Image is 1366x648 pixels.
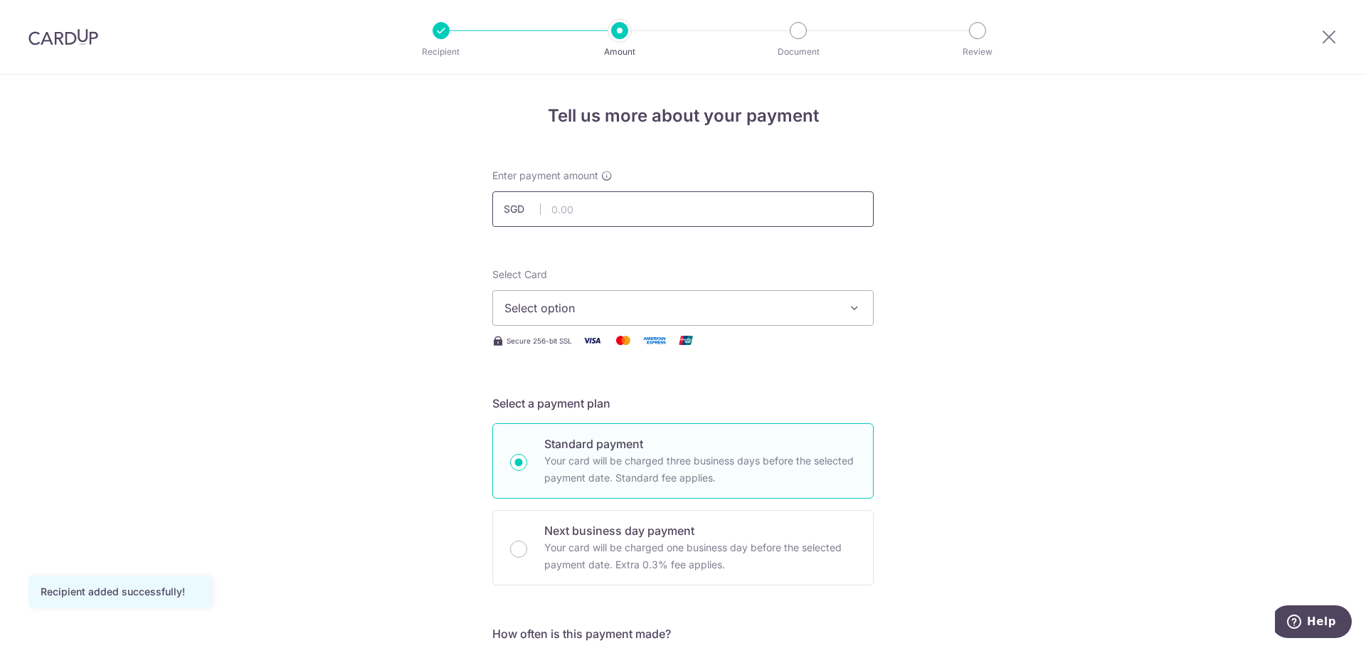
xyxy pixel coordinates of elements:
button: Select option [492,290,874,326]
iframe: Opens a widget where you can find more information [1275,605,1352,641]
span: Secure 256-bit SSL [507,335,572,346]
span: Select option [504,299,836,317]
div: Recipient added successfully! [41,585,198,599]
img: American Express [640,331,669,349]
img: Union Pay [672,331,700,349]
p: Next business day payment [544,522,856,539]
span: Enter payment amount [492,169,598,183]
p: Amount [567,45,672,59]
img: CardUp [28,28,98,46]
p: Your card will be charged three business days before the selected payment date. Standard fee appl... [544,452,856,487]
span: SGD [504,202,541,216]
p: Standard payment [544,435,856,452]
h4: Tell us more about your payment [492,103,874,129]
h5: Select a payment plan [492,395,874,412]
p: Document [746,45,851,59]
p: Recipient [388,45,494,59]
img: Mastercard [609,331,637,349]
p: Your card will be charged one business day before the selected payment date. Extra 0.3% fee applies. [544,539,856,573]
h5: How often is this payment made? [492,625,874,642]
img: Visa [578,331,606,349]
p: Review [925,45,1030,59]
input: 0.00 [492,191,874,227]
span: translation missing: en.payables.payment_networks.credit_card.summary.labels.select_card [492,268,547,280]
